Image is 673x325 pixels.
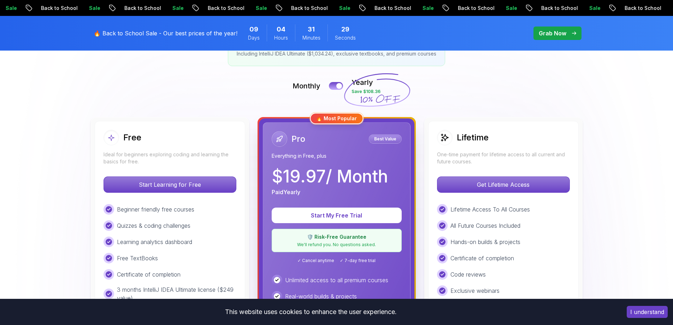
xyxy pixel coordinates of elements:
p: Learning analytics dashboard [117,238,192,246]
p: Sale [416,5,439,12]
span: Hours [274,34,288,41]
h2: Lifetime [457,132,489,143]
p: Exclusive webinars [450,286,500,295]
p: Sale [249,5,272,12]
p: 3 months IntelliJ IDEA Ultimate license ($249 value) [117,285,236,302]
p: Back to School [201,5,249,12]
p: Get Lifetime Access [437,177,569,192]
p: Back to School [451,5,500,12]
span: 4 Hours [277,24,285,34]
div: This website uses cookies to enhance the user experience. [5,304,616,320]
p: Grab Now [539,29,566,37]
h2: Free [123,132,141,143]
p: Back to School [35,5,83,12]
p: Everything in Free, plus [272,152,402,159]
p: Sale [500,5,522,12]
span: ✓ 7-day free trial [340,258,376,263]
p: We'll refund you. No questions asked. [276,242,397,248]
span: 9 Days [249,24,258,34]
p: Hands-on builds & projects [450,238,520,246]
p: Quizzes & coding challenges [117,221,190,230]
p: 🛡️ Risk-Free Guarantee [276,233,397,240]
span: Seconds [335,34,356,41]
p: Code reviews [450,270,486,279]
p: Back to School [118,5,166,12]
button: Start My Free Trial [272,208,402,223]
span: ✓ Cancel anytime [297,258,334,263]
button: Start Learning for Free [104,176,236,193]
p: Certificate of completion [117,270,181,279]
a: Get Lifetime Access [437,181,570,188]
p: Sale [583,5,606,12]
p: Sale [333,5,355,12]
p: Certificate of completion [450,254,514,262]
a: Start My Free Trial [272,212,402,219]
p: Sale [166,5,189,12]
p: Free TextBooks [117,254,158,262]
p: Real-world builds & projects [285,292,357,301]
p: Ideal for beginners exploring coding and learning the basics for free. [104,151,236,165]
p: Start My Free Trial [280,211,393,220]
p: Unlimited access to all premium courses [285,276,388,284]
p: Sale [83,5,105,12]
p: Best Value [370,135,401,143]
p: Beginner friendly free courses [117,205,194,214]
p: 🔥 Back to School Sale - Our best prices of the year! [94,29,237,37]
h2: Pro [291,133,305,145]
p: Back to School [368,5,416,12]
p: Lifetime Access To All Courses [450,205,530,214]
p: Back to School [535,5,583,12]
p: $ 19.97 / Month [272,168,388,185]
p: Including IntelliJ IDEA Ultimate ($1,034.24), exclusive textbooks, and premium courses [237,50,436,57]
p: Start Learning for Free [104,177,236,192]
span: Days [248,34,260,41]
p: One-time payment for lifetime access to all current and future courses. [437,151,570,165]
span: 29 Seconds [341,24,349,34]
a: Start Learning for Free [104,181,236,188]
p: Back to School [285,5,333,12]
span: Minutes [302,34,320,41]
p: Paid Yearly [272,188,300,196]
p: All Future Courses Included [450,221,520,230]
button: Accept cookies [627,306,668,318]
button: Get Lifetime Access [437,176,570,193]
span: 31 Minutes [308,24,315,34]
p: Back to School [618,5,666,12]
p: Monthly [293,81,320,91]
